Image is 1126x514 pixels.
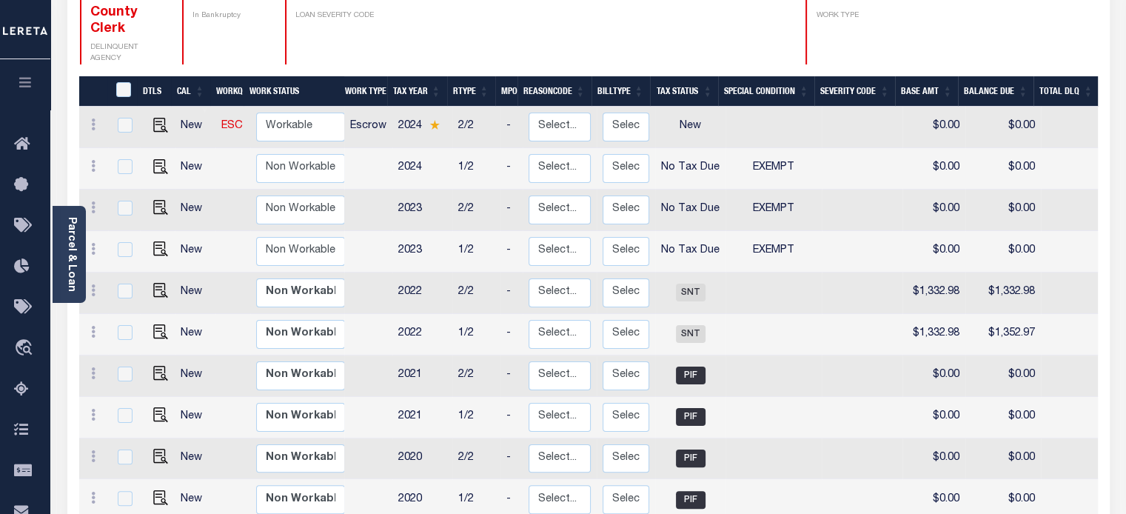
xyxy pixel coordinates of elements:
td: $0.00 [902,397,965,438]
th: ReasonCode: activate to sort column ascending [517,76,592,107]
td: 2021 [392,356,452,397]
td: New [175,231,215,273]
td: - [500,107,523,148]
td: 2022 [392,314,452,356]
td: 2022 [392,273,452,314]
td: 1/2 [452,397,500,438]
th: BillType: activate to sort column ascending [592,76,650,107]
td: No Tax Due [655,190,725,231]
th: Special Condition: activate to sort column ascending [718,76,814,107]
th: MPO [495,76,517,107]
td: 1/2 [452,148,500,190]
th: DTLS [137,76,171,107]
th: Work Status [244,76,344,107]
td: 1/2 [452,314,500,356]
th: Base Amt: activate to sort column ascending [895,76,958,107]
td: - [500,397,523,438]
th: &nbsp;&nbsp;&nbsp;&nbsp;&nbsp;&nbsp;&nbsp;&nbsp;&nbsp;&nbsp; [79,76,107,107]
span: EXEMPT [753,204,794,214]
td: $0.00 [965,231,1041,273]
td: 2/2 [452,438,500,480]
td: $0.00 [902,231,965,273]
td: $0.00 [902,148,965,190]
td: - [500,356,523,397]
td: 2/2 [452,356,500,397]
td: $1,352.97 [965,314,1041,356]
td: 2024 [392,107,452,148]
a: ESC [221,121,243,131]
td: $1,332.98 [902,273,965,314]
td: $0.00 [965,107,1041,148]
th: Total DLQ: activate to sort column ascending [1033,76,1099,107]
td: New [175,397,215,438]
span: PIF [676,450,706,467]
td: Escrow [344,107,392,148]
span: PIF [676,408,706,426]
td: 2023 [392,231,452,273]
td: $0.00 [902,107,965,148]
th: &nbsp; [107,76,138,107]
td: $1,332.98 [965,273,1041,314]
td: $0.00 [902,438,965,480]
img: Star.svg [429,120,440,130]
td: New [175,438,215,480]
td: - [500,273,523,314]
a: Parcel & Loan [66,217,76,292]
td: 2/2 [452,190,500,231]
td: - [500,231,523,273]
span: SNT [676,325,706,343]
p: WORK TYPE [816,10,891,21]
td: No Tax Due [655,231,725,273]
p: LOAN SEVERITY CODE [295,10,378,21]
td: 2/2 [452,107,500,148]
td: New [175,190,215,231]
td: No Tax Due [655,148,725,190]
td: 2/2 [452,273,500,314]
span: PIF [676,367,706,384]
i: travel_explore [14,339,38,358]
th: Work Type [339,76,386,107]
td: 2024 [392,148,452,190]
td: $0.00 [965,438,1041,480]
th: RType: activate to sort column ascending [447,76,495,107]
td: $1,332.98 [902,314,965,356]
p: In Bankruptcy [192,10,267,21]
span: PIF [676,491,706,509]
td: - [500,314,523,356]
th: WorkQ [210,76,244,107]
td: New [655,107,725,148]
td: New [175,314,215,356]
p: DELINQUENT AGENCY [90,42,165,64]
td: $0.00 [965,397,1041,438]
td: 2023 [392,190,452,231]
th: Tax Year: activate to sort column ascending [387,76,447,107]
td: New [175,107,215,148]
td: $0.00 [902,190,965,231]
th: Balance Due: activate to sort column ascending [958,76,1033,107]
span: SNT [676,284,706,301]
th: CAL: activate to sort column ascending [171,76,210,107]
td: New [175,273,215,314]
span: EXEMPT [753,245,794,256]
td: - [500,190,523,231]
th: Tax Status: activate to sort column ascending [650,76,719,107]
td: 2021 [392,397,452,438]
td: New [175,356,215,397]
td: 2020 [392,438,452,480]
td: $0.00 [965,356,1041,397]
td: $0.00 [902,356,965,397]
td: $0.00 [965,148,1041,190]
th: Severity Code: activate to sort column ascending [814,76,895,107]
td: $0.00 [965,190,1041,231]
td: - [500,438,523,480]
td: New [175,148,215,190]
span: EXEMPT [753,162,794,173]
td: - [500,148,523,190]
td: 1/2 [452,231,500,273]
